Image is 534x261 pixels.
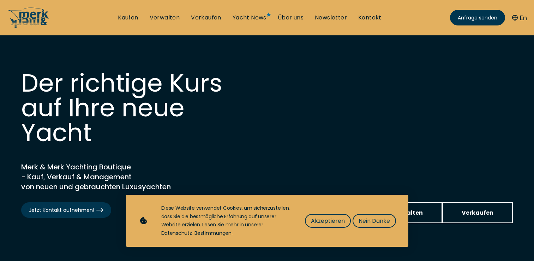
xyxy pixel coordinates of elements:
a: Über uns [278,14,304,22]
span: Akzeptieren [311,216,345,225]
span: Verkaufen [462,208,493,217]
a: Yacht News [233,14,266,22]
button: En [512,13,527,23]
span: Anfrage senden [458,14,497,22]
a: Kaufen [118,14,138,22]
h1: Der richtige Kurs auf Ihre neue Yacht [21,71,233,145]
a: Verkaufen [191,14,221,22]
div: Diese Website verwendet Cookies, um sicherzustellen, dass Sie die bestmögliche Erfahrung auf unse... [161,204,291,238]
a: Verwalten [150,14,180,22]
a: Newsletter [315,14,347,22]
h2: Merk & Merk Yachting Boutique - Kauf, Verkauf & Management von neuen und gebrauchten Luxusyachten [21,162,198,192]
button: Akzeptieren [305,214,351,228]
a: Anfrage senden [450,10,505,25]
a: Jetzt Kontakt aufnehmen! [21,202,111,218]
a: Datenschutz-Bestimmungen [161,230,232,237]
a: Kontakt [358,14,382,22]
button: Nein Danke [353,214,396,228]
span: Jetzt Kontakt aufnehmen! [29,207,103,214]
a: Verkaufen [442,202,513,223]
span: Nein Danke [359,216,390,225]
